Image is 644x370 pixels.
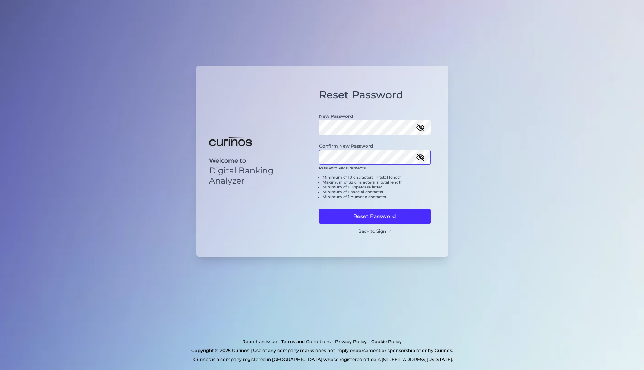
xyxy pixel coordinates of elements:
p: Digital Banking Analyzer [209,166,289,186]
p: Curinos is a company registered in [GEOGRAPHIC_DATA] whose registered office is [STREET_ADDRESS][... [39,355,607,364]
h1: Reset Password [319,89,431,101]
a: Cookie Policy [371,337,402,346]
a: Privacy Policy [335,337,367,346]
li: Minimum of 10 characters in total length [323,175,431,180]
a: Terms and Conditions [281,337,331,346]
a: Report an issue [242,337,277,346]
li: Minimum of 1 numeric character [323,194,431,199]
label: Confirm New Password [319,143,373,149]
li: Minimum of 1 uppercase letter [323,185,431,189]
img: Digital Banking Analyzer [209,137,252,147]
a: Back to Sign In [358,228,392,234]
label: New Password [319,113,353,119]
div: Password Requirements [319,166,431,205]
button: Reset Password [319,209,431,224]
p: Copyright © 2025 Curinos | Use of any company marks does not imply endorsement or sponsorship of ... [37,346,607,355]
li: Minimum of 1 special character [323,189,431,194]
li: Maximum of 32 characters in total length [323,180,431,185]
p: Welcome to [209,157,289,164]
